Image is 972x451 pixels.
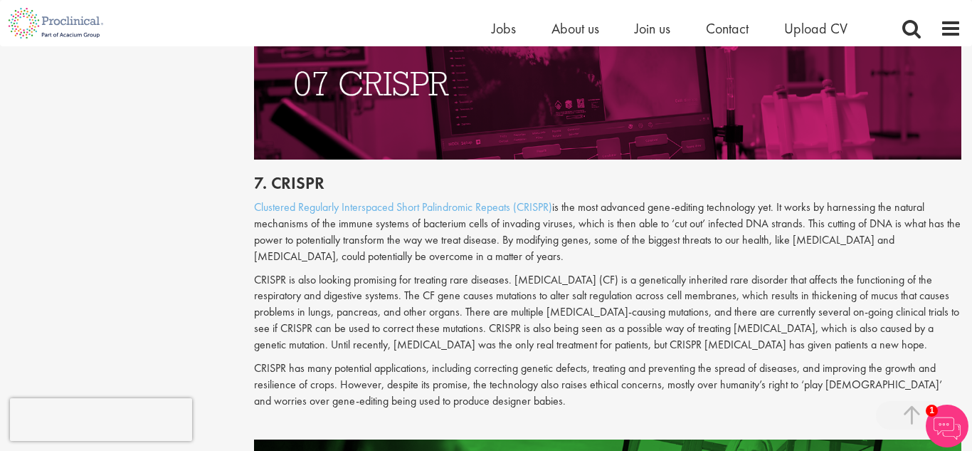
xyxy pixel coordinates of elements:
[551,19,599,38] a: About us
[10,398,192,441] iframe: reCAPTCHA
[254,199,552,214] a: Clustered Regularly Interspaced Short Palindromic Repeats (CRISPR)
[492,19,516,38] a: Jobs
[784,19,847,38] a: Upload CV
[254,174,962,192] h2: 7. CRISPR
[635,19,670,38] a: Join us
[706,19,749,38] a: Contact
[254,199,962,264] p: is the most advanced gene-editing technology yet. It works by harnessing the natural mechanisms o...
[926,405,938,417] span: 1
[254,361,962,410] p: CRISPR has many potential applications, including correcting genetic defects, treating and preven...
[254,272,962,353] p: CRISPR is also looking promising for treating rare diseases. [MEDICAL_DATA] (CF) is a genetically...
[926,405,968,447] img: Chatbot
